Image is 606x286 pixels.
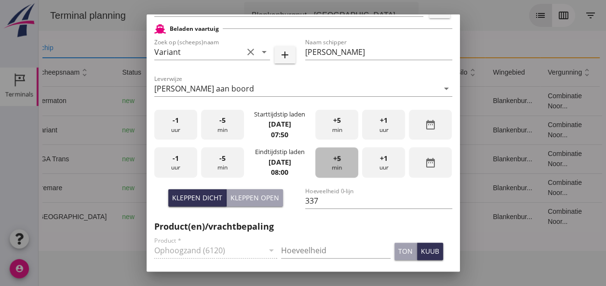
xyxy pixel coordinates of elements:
[425,157,436,169] i: date_range
[446,144,501,173] td: Blankenbur...
[271,168,288,177] strong: 08:00
[363,10,374,21] i: arrow_drop_down
[224,144,277,173] td: 336
[446,173,501,202] td: Blankenbur...
[168,189,227,207] button: Kleppen dicht
[245,46,256,58] i: clear
[201,110,244,140] div: min
[219,153,226,164] span: -5
[243,128,251,133] small: m3
[446,202,501,231] td: Blankenbur...
[356,67,366,78] i: unfold_more
[446,58,501,87] th: wingebied
[324,116,373,144] td: Filling sand
[76,116,110,144] td: new
[398,246,413,256] div: ton
[501,202,561,231] td: Combinatie Noor...
[380,153,388,164] span: +1
[374,116,447,144] td: 18
[421,246,439,256] div: kuub
[76,87,110,116] td: new
[41,67,51,78] i: unfold_more
[154,220,452,233] h2: Product(en)/vrachtbepaling
[543,67,553,78] i: unfold_more
[324,173,373,202] td: Filling sand
[441,83,452,94] i: arrow_drop_down
[243,156,251,162] small: m3
[509,68,553,76] span: vergunning
[425,119,436,130] i: date_range
[192,184,199,191] i: directions_boat
[446,87,501,116] td: Blankenbur...
[172,193,222,203] div: Kleppen dicht
[268,157,291,167] strong: [DATE]
[446,116,501,144] td: Blankenbur...
[254,110,305,119] div: Starttijdstip laden
[227,189,283,207] button: Kleppen open
[519,10,531,21] i: calendar_view_week
[4,9,95,22] div: Terminal planning
[381,68,439,76] span: vak/bunker/silo
[315,147,358,178] div: min
[315,110,358,140] div: min
[219,115,226,126] span: -5
[243,214,251,220] small: m3
[374,87,447,116] td: 18
[201,147,244,178] div: min
[118,125,199,135] div: Katwijk
[76,173,110,202] td: new
[501,173,561,202] td: Combinatie Noor...
[374,144,447,173] td: 18
[374,173,447,202] td: 18
[279,49,291,61] i: add
[154,147,197,178] div: uur
[224,58,277,87] th: hoeveelheid
[243,98,251,104] small: m3
[192,213,199,220] i: directions_boat
[281,243,391,258] input: Hoeveelheid
[224,116,277,144] td: 337
[277,58,324,87] th: cumulatief
[143,127,150,133] i: directions_boat
[255,147,304,156] div: Eindtijdstip laden
[243,185,251,191] small: m3
[496,10,508,21] i: list
[76,144,110,173] td: new
[224,202,277,231] td: 467
[76,58,110,87] th: status
[501,144,561,173] td: Combinatie Noor...
[362,147,405,178] div: uur
[173,115,179,126] span: -1
[224,39,561,58] th: product
[76,202,110,231] td: new
[324,144,373,173] td: Filling sand
[154,84,254,93] div: [PERSON_NAME] aan boord
[333,153,341,164] span: +5
[417,243,443,260] button: kuub
[258,46,270,58] i: arrow_drop_down
[213,10,357,21] div: Blankenburgput - [GEOGRAPHIC_DATA]
[224,87,277,116] td: 672
[374,202,447,231] td: 18
[268,119,291,129] strong: [DATE]
[324,87,373,116] td: Ontzilt oph.zan...
[154,44,243,60] input: Zoek op (scheeps)naam
[173,153,179,164] span: -1
[333,115,341,126] span: +5
[118,154,199,164] div: Tilburg
[380,115,388,126] span: +1
[118,183,199,193] div: [GEOGRAPHIC_DATA]
[154,110,197,140] div: uur
[546,10,558,21] i: filter_list
[271,130,288,139] strong: 07:50
[429,67,439,78] i: unfold_more
[142,98,149,104] i: directions_boat
[142,156,149,162] i: directions_boat
[332,68,365,76] span: product
[501,116,561,144] td: Combinatie Noor...
[118,96,199,106] div: Gouda
[501,87,561,116] td: Combinatie Noor...
[394,243,417,260] button: ton
[305,193,452,208] input: Hoeveelheid 0-lijn
[118,212,199,222] div: [GEOGRAPHIC_DATA]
